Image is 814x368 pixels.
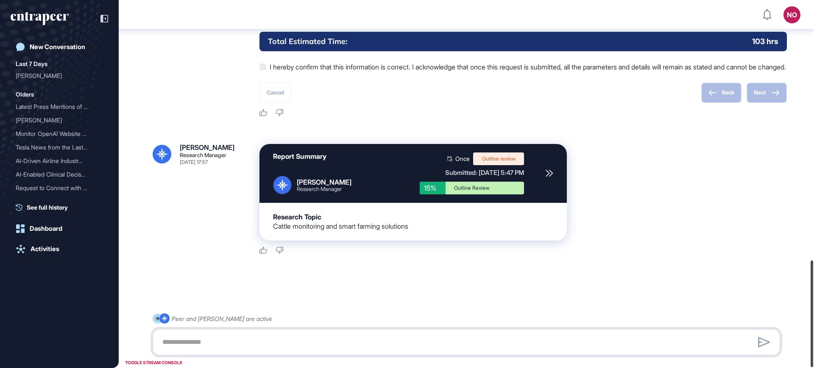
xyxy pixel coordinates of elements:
[16,168,103,181] div: AI-Enabled Clinical Decision Support Software for Infectious Disease Screening and AMR Program
[273,213,321,221] div: Research Topic
[11,39,108,55] a: New Conversation
[11,241,108,257] a: Activities
[16,141,103,154] div: Tesla News from the Last Two Weeks
[455,156,470,162] span: Once
[16,154,96,168] div: AI-Driven Airline Industr...
[11,12,69,25] div: entrapeer-logo
[426,185,518,191] div: Outline Review
[16,127,103,141] div: Monitor OpenAI Website Activity
[16,203,108,212] a: See full history
[172,313,272,324] div: Peer and [PERSON_NAME] are active
[273,152,326,160] div: Report Summary
[180,144,234,151] div: [PERSON_NAME]
[783,6,800,23] button: NO
[16,69,96,83] div: [PERSON_NAME]
[11,220,108,237] a: Dashboard
[16,141,96,154] div: Tesla News from the Last ...
[268,36,347,47] h6: Total Estimated Time:
[16,100,103,113] div: Latest Press Mentions of OpenAI
[30,225,62,232] div: Dashboard
[297,178,351,186] div: [PERSON_NAME]
[16,181,103,195] div: Request to Connect with Curie
[473,152,524,165] div: Outline review
[16,168,96,181] div: AI-Enabled Clinical Decis...
[297,186,351,192] div: Research Manager
[180,160,208,165] div: [DATE] 17:57
[420,182,446,194] div: 15%
[273,222,408,230] div: Cattle monitoring and smart farming solutions
[16,195,103,208] div: Reese
[16,100,96,113] div: Latest Press Mentions of ...
[16,89,34,100] div: Olders
[31,245,59,253] div: Activities
[27,203,68,212] span: See full history
[16,127,96,141] div: Monitor OpenAI Website Ac...
[16,195,96,208] div: [PERSON_NAME]
[16,59,47,69] div: Last 7 Days
[752,36,778,47] p: 103 hrs
[420,169,524,177] div: Submitted: [DATE] 5:47 PM
[16,69,103,83] div: Curie
[180,152,226,158] div: Research Manager
[16,181,96,195] div: Request to Connect with C...
[16,113,96,127] div: [PERSON_NAME]
[30,43,85,51] div: New Conversation
[259,61,787,72] label: I hereby confirm that this information is correct. I acknowledge that once this request is submit...
[16,154,103,168] div: AI-Driven Airline Industry Updates
[16,113,103,127] div: Reese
